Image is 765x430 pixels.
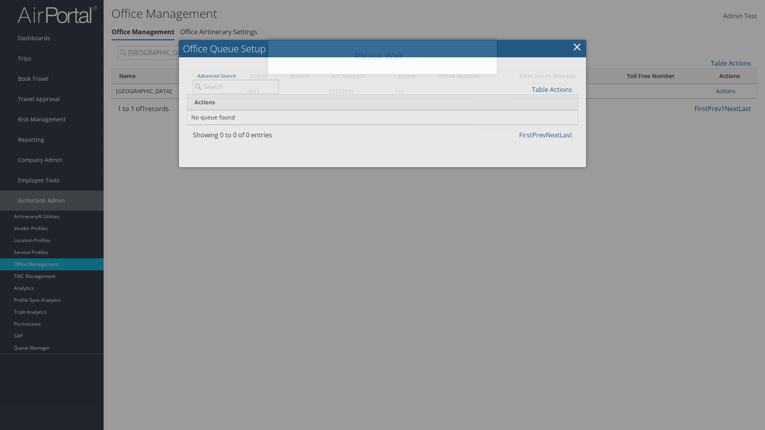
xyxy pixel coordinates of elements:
[193,80,279,94] input: Advanced Search
[546,131,560,139] a: Next
[473,109,578,122] a: Column Visibility
[532,85,572,94] a: Table Actions
[560,131,572,139] a: Last
[532,131,546,139] a: Prev
[473,122,578,136] a: Page Length
[473,95,578,109] a: New Record
[519,131,532,139] a: First
[187,110,578,125] td: No queue found
[573,39,582,55] a: ×
[187,95,578,110] th: Actions
[193,130,279,144] div: Showing 0 to 0 of 0 entries
[179,40,586,57] h2: Office Queue Setup
[197,72,235,79] a: Advanced Search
